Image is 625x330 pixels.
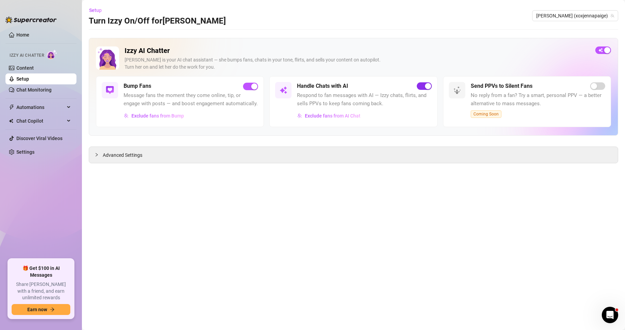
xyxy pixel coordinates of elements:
span: Exclude fans from AI Chat [305,113,360,119]
h5: Send PPVs to Silent Fans [471,82,532,90]
span: Respond to fan messages with AI — Izzy chats, flirts, and sells PPVs to keep fans coming back. [297,92,431,108]
a: Home [16,32,29,38]
a: Chat Monitoring [16,87,52,93]
span: Advanced Settings [103,151,142,159]
img: Izzy AI Chatter [96,46,119,70]
span: thunderbolt [9,105,14,110]
span: arrow-right [50,307,55,312]
a: Content [16,65,34,71]
img: logo-BBDzfeDw.svg [5,16,57,23]
img: svg%3e [453,86,461,94]
div: collapsed [95,151,103,159]
span: Chat Copilot [16,115,65,126]
span: Coming Soon [471,110,501,118]
button: Exclude fans from Bump [124,110,184,121]
a: Settings [16,149,34,155]
span: Earn now [27,307,47,312]
h3: Turn Izzy On/Off for [PERSON_NAME] [89,16,226,27]
a: Discover Viral Videos [16,136,62,141]
img: svg%3e [279,86,287,94]
h2: Izzy AI Chatter [125,46,590,55]
span: 🎁 Get $100 in AI Messages [12,265,70,278]
h5: Bump Fans [124,82,151,90]
span: collapsed [95,153,99,157]
span: Automations [16,102,65,113]
iframe: Intercom live chat [602,307,618,323]
a: Setup [16,76,29,82]
span: Setup [89,8,102,13]
h5: Handle Chats with AI [297,82,348,90]
button: Setup [89,5,107,16]
span: Message fans the moment they come online, tip, or engage with posts — and boost engagement automa... [124,92,258,108]
div: [PERSON_NAME] is your AI chat assistant — she bumps fans, chats in your tone, flirts, and sells y... [125,56,590,71]
span: Jenna (xoxjennapaige) [536,11,614,21]
img: svg%3e [124,113,129,118]
span: Share [PERSON_NAME] with a friend, and earn unlimited rewards [12,281,70,301]
img: Chat Copilot [9,119,13,123]
span: team [610,14,614,18]
span: No reply from a fan? Try a smart, personal PPV — a better alternative to mass messages. [471,92,605,108]
img: svg%3e [297,113,302,118]
button: Exclude fans from AI Chat [297,110,361,121]
img: svg%3e [106,86,114,94]
img: AI Chatter [47,50,57,59]
span: Izzy AI Chatter [10,52,44,59]
span: Exclude fans from Bump [131,113,184,119]
button: Earn nowarrow-right [12,304,70,315]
